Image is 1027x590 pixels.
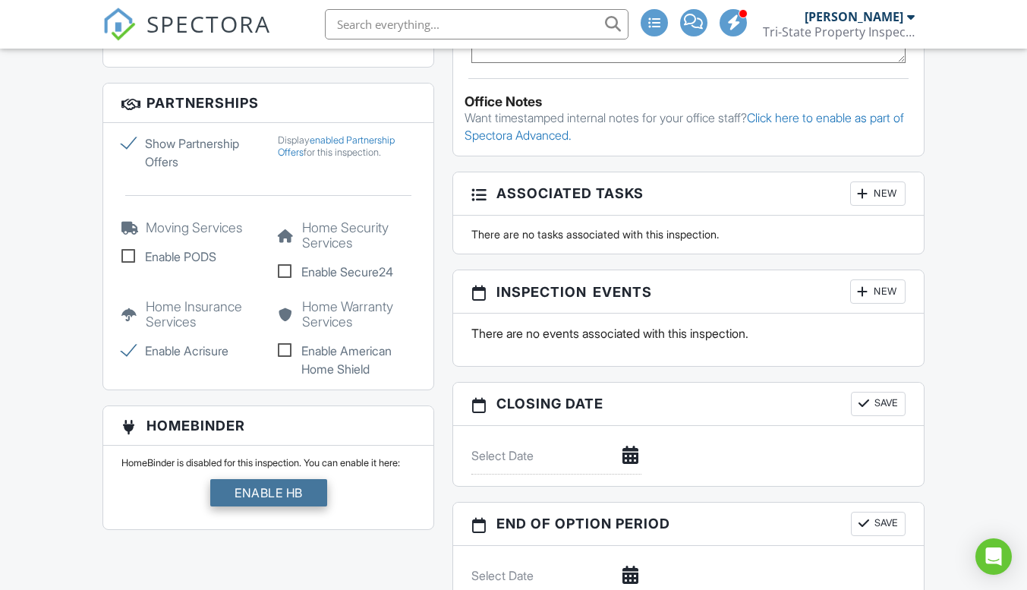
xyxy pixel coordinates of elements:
[278,134,395,158] a: enabled Partnership Offers
[278,134,415,159] div: Display for this inspection.
[471,437,641,475] input: Select Date
[121,248,259,266] label: Enable PODS
[278,220,415,251] h5: Home Security Services
[121,342,259,360] label: Enable Acrisure
[103,406,433,446] h3: HomeBinder
[496,282,587,302] span: Inspection
[763,24,915,39] div: Tri-State Property Inspections
[278,263,415,281] label: Enable Secure24
[210,479,327,518] a: Enable HB
[851,392,906,416] button: Save
[851,512,906,536] button: Save
[593,282,652,302] span: Events
[210,479,327,506] div: Enable HB
[121,457,415,469] p: HomeBinder is disabled for this inspection. You can enable it here:
[850,181,906,206] div: New
[462,227,914,242] div: There are no tasks associated with this inspection.
[465,110,904,142] a: Click here to enable as part of Spectora Advanced.
[850,279,906,304] div: New
[121,134,259,171] label: Show Partnership Offers
[805,9,903,24] div: [PERSON_NAME]
[146,8,271,39] span: SPECTORA
[278,342,415,378] label: Enable American Home Shield
[325,9,628,39] input: Search everything...
[278,299,415,330] h5: Home Warranty Services
[975,538,1012,575] div: Open Intercom Messenger
[496,393,603,414] span: Closing date
[496,513,670,534] span: End of Option Period
[121,220,259,235] h5: Moving Services
[471,325,905,342] p: There are no events associated with this inspection.
[103,84,433,123] h3: Partnerships
[121,299,259,330] h5: Home Insurance Services
[102,8,136,41] img: The Best Home Inspection Software - Spectora
[496,183,644,204] span: Associated Tasks
[102,21,271,52] a: SPECTORA
[465,94,912,109] div: Office Notes
[465,109,912,144] p: Want timestamped internal notes for your office staff?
